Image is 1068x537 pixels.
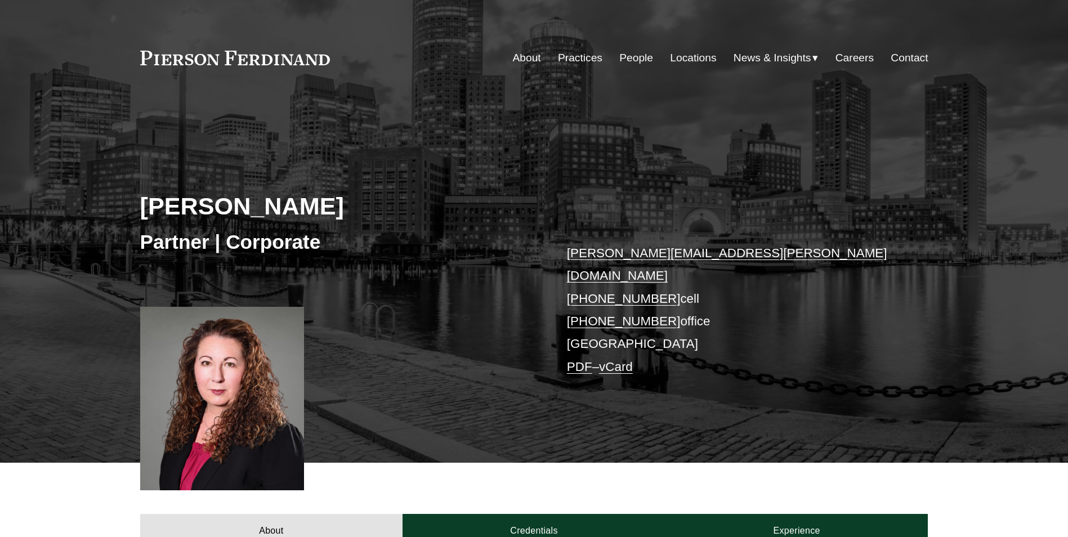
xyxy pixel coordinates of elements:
a: [PERSON_NAME][EMAIL_ADDRESS][PERSON_NAME][DOMAIN_NAME] [567,246,887,283]
a: Practices [558,47,602,69]
a: About [513,47,541,69]
h3: Partner | Corporate [140,230,534,254]
a: vCard [599,360,633,374]
a: PDF [567,360,592,374]
a: Contact [891,47,928,69]
a: folder dropdown [734,47,819,69]
h2: [PERSON_NAME] [140,191,534,221]
a: People [619,47,653,69]
a: Careers [835,47,874,69]
a: Locations [670,47,716,69]
a: [PHONE_NUMBER] [567,292,681,306]
span: News & Insights [734,48,811,68]
a: [PHONE_NUMBER] [567,314,681,328]
p: cell office [GEOGRAPHIC_DATA] – [567,242,895,378]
